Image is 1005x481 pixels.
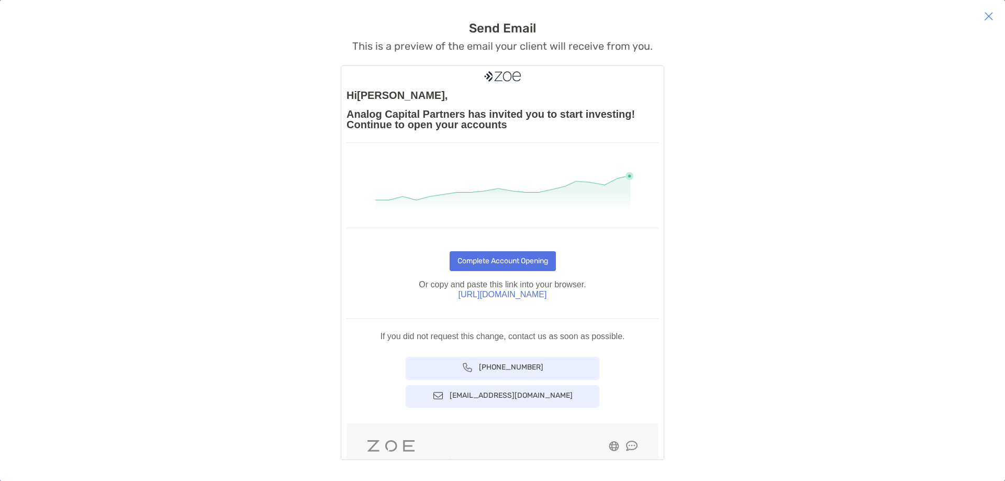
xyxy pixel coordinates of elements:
[372,158,633,213] img: Loading_Chart_email.png
[462,362,473,373] img: Phone.png
[626,441,638,451] img: dialog_icon.png
[347,109,658,130] p: Analog Capital Partners has invited you to start investing! Continue to open your accounts
[450,251,556,271] a: Complete Account Opening
[450,391,573,400] p: [EMAIL_ADDRESS][DOMAIN_NAME]
[347,90,658,100] p: Hi [PERSON_NAME] ,
[347,331,658,341] p: If you did not request this change, contact us as soon as possible.
[609,441,619,451] img: world_icon.png
[352,40,653,53] p: This is a preview of the email your client will receive from you.
[446,459,482,468] img: trustpilot_logo.png
[347,289,658,299] p: [URL][DOMAIN_NAME]
[367,440,415,452] img: Powered By Zoe
[347,279,658,289] p: Or copy and paste this link into your browser.
[457,257,548,266] span: Complete Account Opening
[484,71,521,82] img: Company Logo
[479,363,543,372] p: [PHONE_NUMBER]
[469,21,536,36] h3: Send Email
[433,390,443,401] img: Mail.png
